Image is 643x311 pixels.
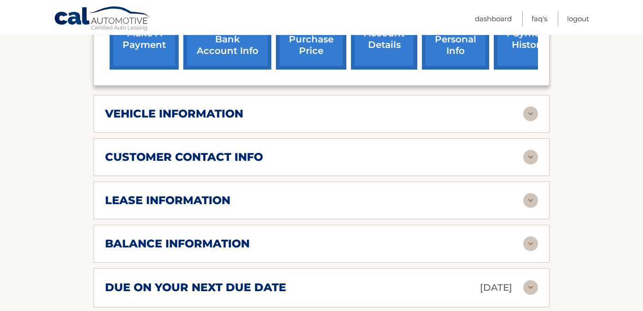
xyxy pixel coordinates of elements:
[422,9,489,70] a: update personal info
[480,280,512,296] p: [DATE]
[475,11,512,26] a: Dashboard
[105,194,230,207] h2: lease information
[532,11,547,26] a: FAQ's
[183,9,271,70] a: Add/Remove bank account info
[110,9,179,70] a: make a payment
[105,237,250,251] h2: balance information
[523,280,538,295] img: accordion-rest.svg
[276,9,346,70] a: request purchase price
[494,9,563,70] a: payment history
[523,236,538,251] img: accordion-rest.svg
[351,9,417,70] a: account details
[54,6,151,33] a: Cal Automotive
[105,281,286,294] h2: due on your next due date
[567,11,589,26] a: Logout
[523,193,538,208] img: accordion-rest.svg
[105,107,243,121] h2: vehicle information
[105,150,263,164] h2: customer contact info
[523,150,538,164] img: accordion-rest.svg
[523,106,538,121] img: accordion-rest.svg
